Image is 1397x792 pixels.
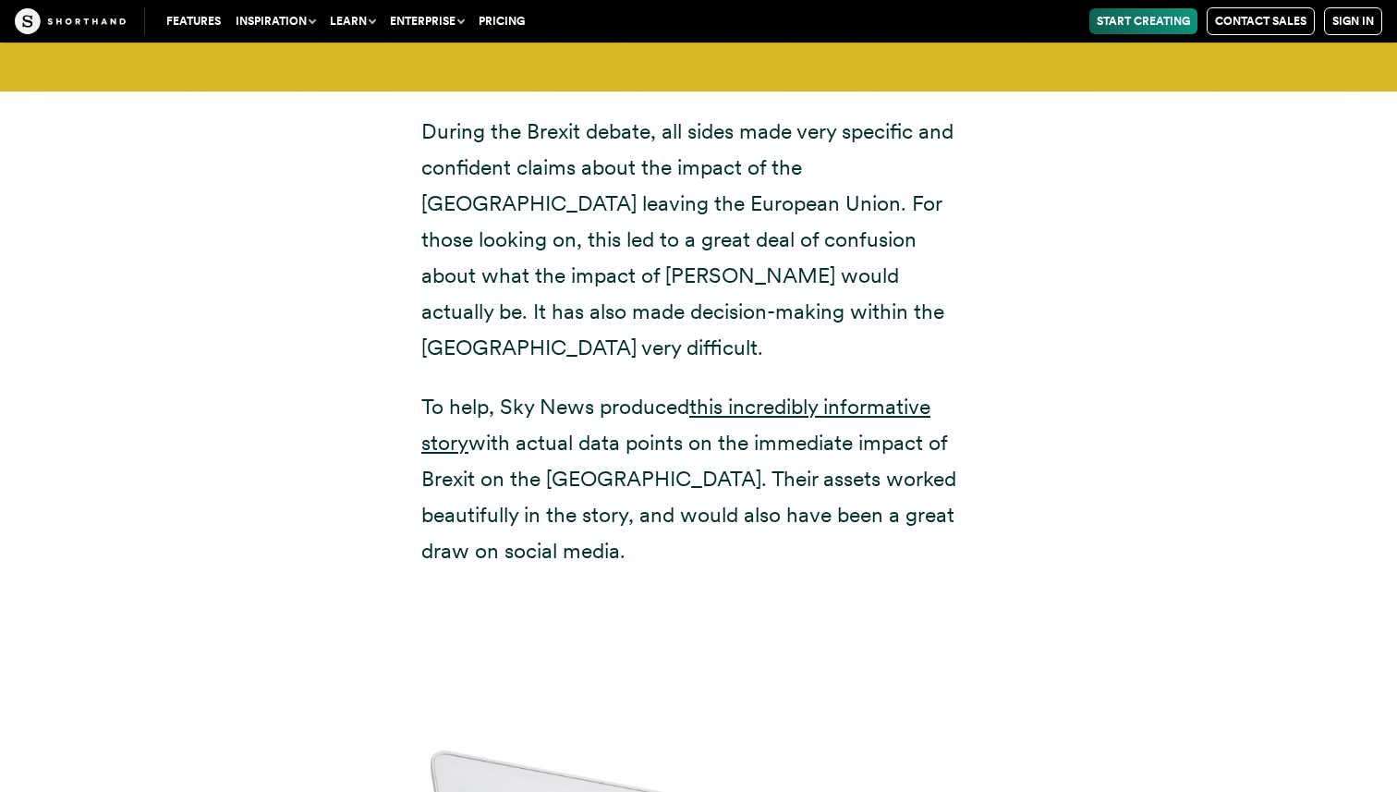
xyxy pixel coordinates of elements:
a: Features [159,8,228,34]
a: Start Creating [1089,8,1197,34]
button: Inspiration [228,8,322,34]
a: Contact Sales [1207,7,1315,35]
a: Sign in [1324,7,1382,35]
img: The Craft [15,8,126,34]
a: Pricing [471,8,532,34]
p: During the Brexit debate, all sides made very specific and confident claims about the impact of t... [421,114,976,367]
a: this incredibly informative story [421,394,930,456]
p: To help, Sky News produced with actual data points on the immediate impact of Brexit on the [GEOG... [421,389,976,569]
button: Learn [322,8,383,34]
button: Enterprise [383,8,471,34]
